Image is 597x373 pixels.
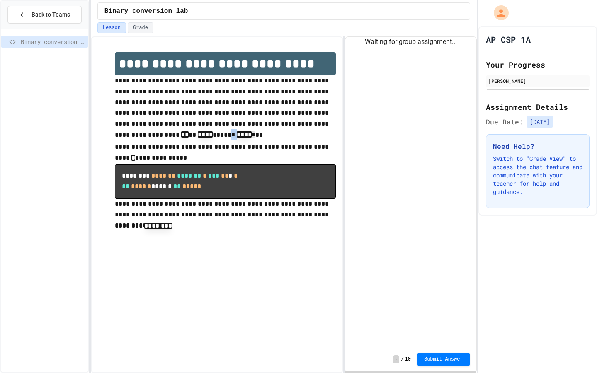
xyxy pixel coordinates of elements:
span: [DATE] [527,116,553,128]
p: Switch to "Grade View" to access the chat feature and communicate with your teacher for help and ... [493,155,582,196]
button: Back to Teams [7,6,82,24]
button: Grade [128,22,153,33]
span: - [393,355,399,363]
button: Lesson [97,22,126,33]
h2: Your Progress [486,59,590,70]
div: My Account [485,3,511,22]
h1: AP CSP 1A [486,34,531,45]
span: Binary conversion lab [21,37,85,46]
h2: Assignment Details [486,101,590,113]
span: Due Date: [486,117,523,127]
span: / [401,356,404,363]
span: Binary conversion lab [104,6,188,16]
span: Submit Answer [424,356,463,363]
div: Waiting for group assignment... [345,37,476,47]
span: 10 [405,356,411,363]
button: Submit Answer [417,353,470,366]
div: [PERSON_NAME] [488,77,587,85]
h3: Need Help? [493,141,582,151]
span: Back to Teams [32,10,70,19]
